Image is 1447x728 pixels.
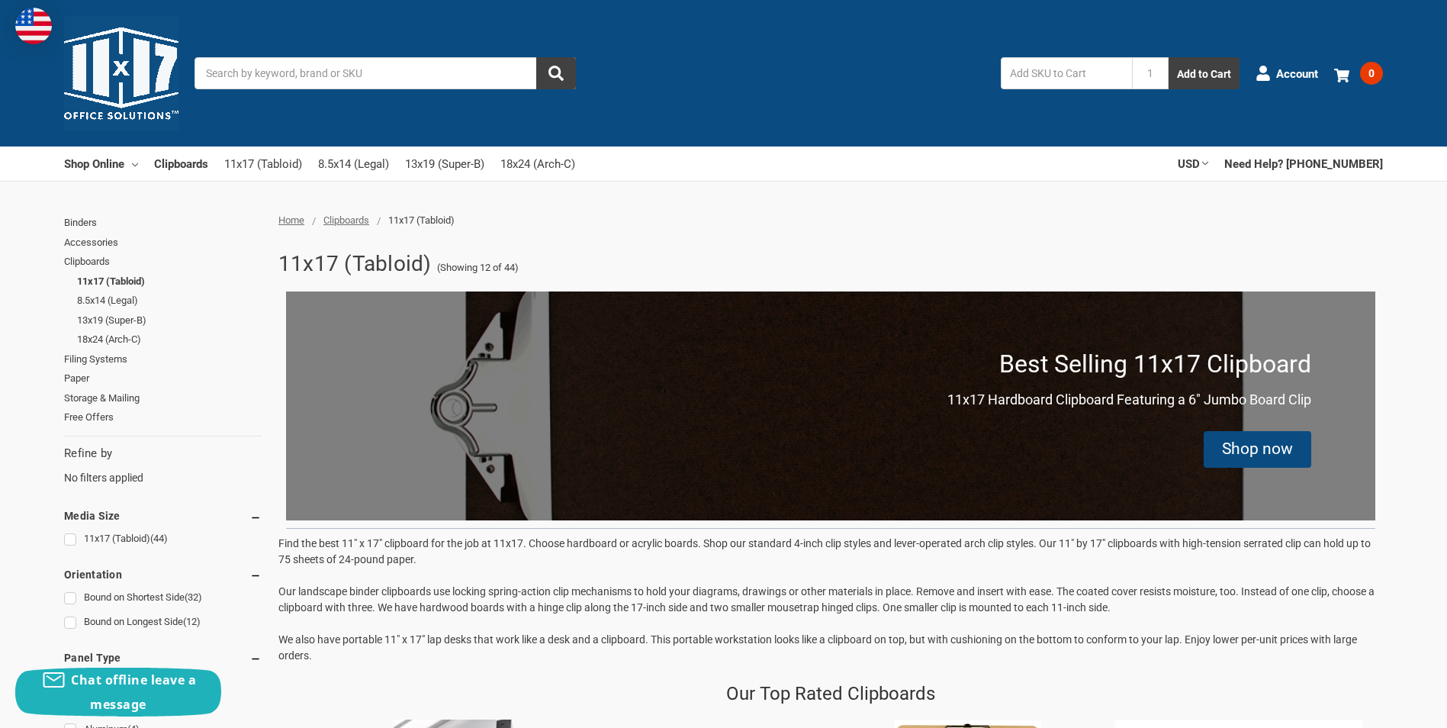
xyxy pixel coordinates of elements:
span: (44) [150,533,168,544]
a: Clipboards [323,214,369,226]
h5: Orientation [64,565,262,584]
div: No filters applied [64,445,262,486]
a: 11x17 (Tabloid) [64,529,262,549]
input: Search by keyword, brand or SKU [195,57,576,89]
span: Chat offline leave a message [71,672,196,713]
a: Filing Systems [64,350,262,369]
h1: 11x17 (Tabloid) [278,244,432,284]
span: (12) [183,616,201,627]
p: Best Selling 11x17 Clipboard [999,346,1311,382]
input: Add SKU to Cart [1001,57,1132,89]
a: Paper [64,369,262,388]
a: 0 [1334,53,1383,93]
span: (Showing 12 of 44) [437,260,519,275]
span: Account [1276,65,1318,82]
span: 0 [1360,62,1383,85]
h5: Media Size [64,507,262,525]
img: duty and tax information for United States [15,8,52,44]
a: Shop Online [64,147,138,180]
span: Our landscape binder clipboards use locking spring-action clip mechanisms to hold your diagrams, ... [278,585,1375,614]
a: Free Offers [64,407,262,427]
a: 8.5x14 (Legal) [77,291,262,311]
p: Our Top Rated Clipboards [726,680,935,707]
a: USD [1178,147,1208,180]
a: 13x19 (Super-B) [405,147,484,181]
a: Account [1256,53,1318,93]
div: Shop now [1222,437,1293,462]
a: Binders [64,213,262,233]
span: (32) [185,591,202,603]
a: Bound on Shortest Side [64,588,262,608]
a: Need Help? [PHONE_NUMBER] [1224,147,1383,180]
a: Home [278,214,304,226]
p: 11x17 Hardboard Clipboard Featuring a 6" Jumbo Board Clip [947,389,1311,410]
a: Clipboards [154,147,208,180]
a: 18x24 (Arch-C) [77,330,262,350]
button: Add to Cart [1169,57,1240,89]
button: Chat offline leave a message [15,668,221,717]
span: Find the best 11" x 17" clipboard for the job at 11x17. Choose hardboard or acrylic boards. Shop ... [278,537,1371,565]
a: 13x19 (Super-B) [77,311,262,330]
a: 11x17 (Tabloid) [77,272,262,292]
a: Storage & Mailing [64,388,262,408]
a: 8.5x14 (Legal) [318,147,389,181]
h5: Refine by [64,445,262,462]
a: 11x17 (Tabloid) [224,147,302,181]
img: 11x17.com [64,16,178,130]
span: 11x17 (Tabloid) [388,214,455,226]
a: Bound on Longest Side [64,612,262,633]
div: Shop now [1204,431,1311,468]
span: We also have portable 11" x 17" lap desks that work like a desk and a clipboard. This portable wo... [278,633,1357,662]
a: 18x24 (Arch-C) [500,147,575,181]
a: Accessories [64,233,262,253]
a: Clipboards [64,252,262,272]
h5: Panel Type [64,649,262,667]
